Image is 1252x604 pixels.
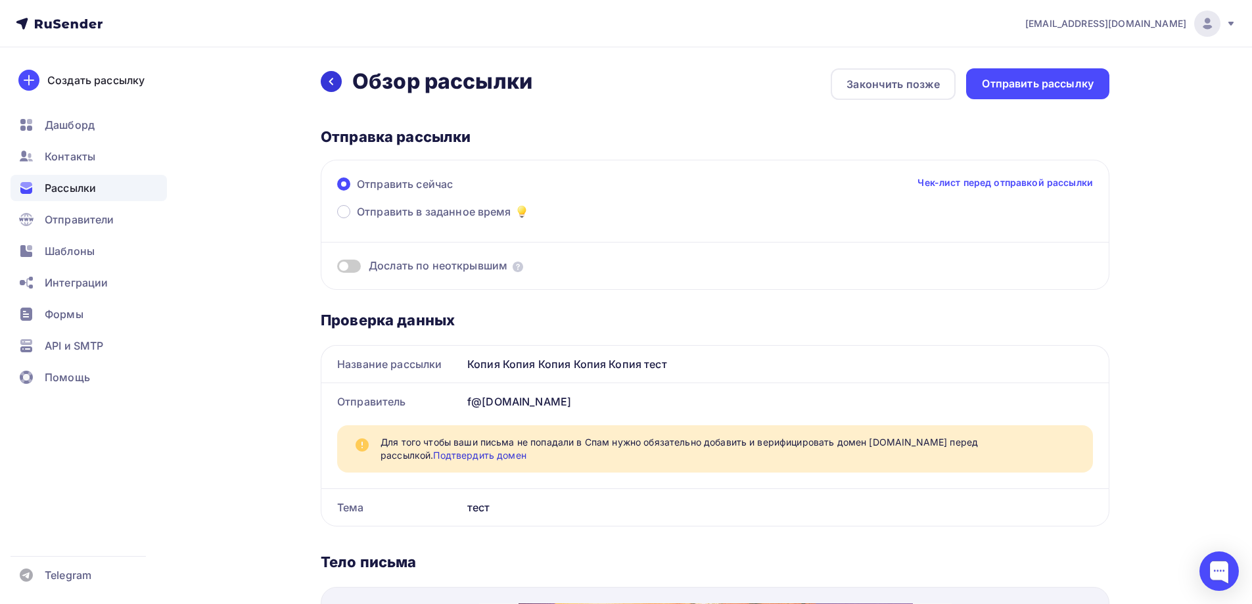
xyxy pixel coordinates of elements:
div: Отправить рассылку [982,76,1094,91]
a: Шаблоны [11,238,167,264]
strong: пока он не растворился во мраке! [72,216,250,227]
span: Помощь [45,369,90,385]
p: В честь [PERSON_NAME] мы открываем для вас по-настоящему [72,362,401,377]
p: наш таинственный промокод! 👻 [72,436,401,450]
span: Интеграции [45,275,108,290]
span: Формы [45,306,83,322]
div: Отправка рассылки [321,128,1109,146]
strong: [DATE] [72,244,143,269]
div: Отправитель [321,383,462,420]
div: f@[DOMAIN_NAME] [462,383,1109,420]
span: Отправить сейчас [357,176,453,192]
span: Дашборд [45,117,95,133]
span: Telegram [45,567,91,583]
div: Копия Копия Копия Копия Копия тест [462,346,1109,383]
div: Название рассылки [321,346,462,383]
div: Создать рассылку [47,72,145,88]
a: Отправители [11,206,167,233]
div: Проверка данных [321,311,1109,329]
span: Отправить в заданное время [357,204,511,220]
a: [EMAIL_ADDRESS][DOMAIN_NAME] [1025,11,1236,37]
span: [EMAIL_ADDRESS][DOMAIN_NAME] [1025,17,1186,30]
div: Закончить позже [846,76,940,92]
span: Отправители [45,212,114,227]
span: API и SMTP [45,338,103,354]
span: Рассылки [45,180,96,196]
a: За покупками [72,284,164,310]
p: Только до полуночи [DATE] — получите любимые товары для дома и декора со скидкой 50%, используя [72,406,401,436]
span: Контакты [45,149,95,164]
span: Шаблоны [45,243,95,259]
span: За покупками [85,290,151,303]
a: Дашборд [11,112,167,138]
span: Дослать по неоткрывшим [369,258,507,273]
a: Подтвердить домен [433,450,526,461]
a: Формы [11,301,167,327]
h2: Обзор рассылки [352,68,532,95]
a: Рассылки [11,175,167,201]
a: Контакты [11,143,167,170]
a: Чек-лист перед отправкой рассылки [917,176,1093,189]
div: Тема [321,489,462,526]
strong: Скорее забирай промокод, [72,202,212,213]
span: Для того чтобы ваши письма не попадали в Спам нужно обязательно добавить и верифицировать домен [... [381,436,1077,462]
p: загадочные скидки! [72,377,401,391]
div: тест [462,489,1109,526]
div: Тело письма [321,553,1109,571]
span: СТРАШНЫЕ СКИДКИ ДО 50% НА ВСЁ! [72,133,276,185]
